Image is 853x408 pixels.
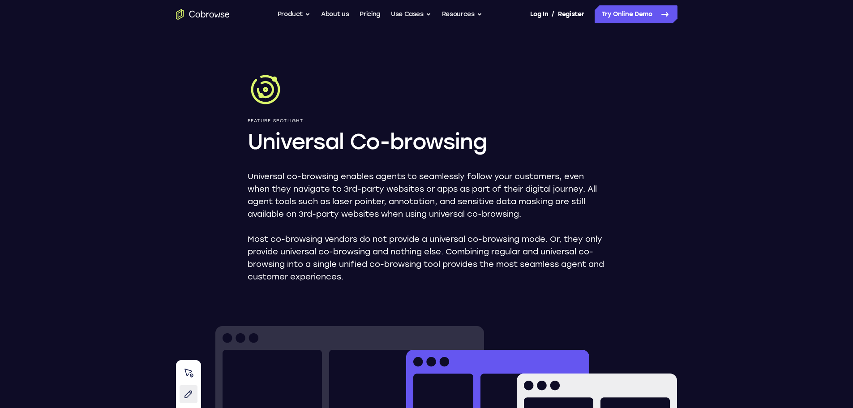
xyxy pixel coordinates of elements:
[248,127,606,156] h1: Universal Co-browsing
[248,72,283,107] img: Universal Co-browsing
[248,170,606,220] p: Universal co-browsing enables agents to seamlessly follow your customers, even when they navigate...
[248,118,606,124] p: Feature Spotlight
[360,5,380,23] a: Pricing
[595,5,677,23] a: Try Online Demo
[321,5,349,23] a: About us
[278,5,311,23] button: Product
[558,5,584,23] a: Register
[552,9,554,20] span: /
[248,233,606,283] p: Most co-browsing vendors do not provide a universal co-browsing mode. Or, they only provide unive...
[530,5,548,23] a: Log In
[442,5,482,23] button: Resources
[391,5,431,23] button: Use Cases
[176,9,230,20] a: Go to the home page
